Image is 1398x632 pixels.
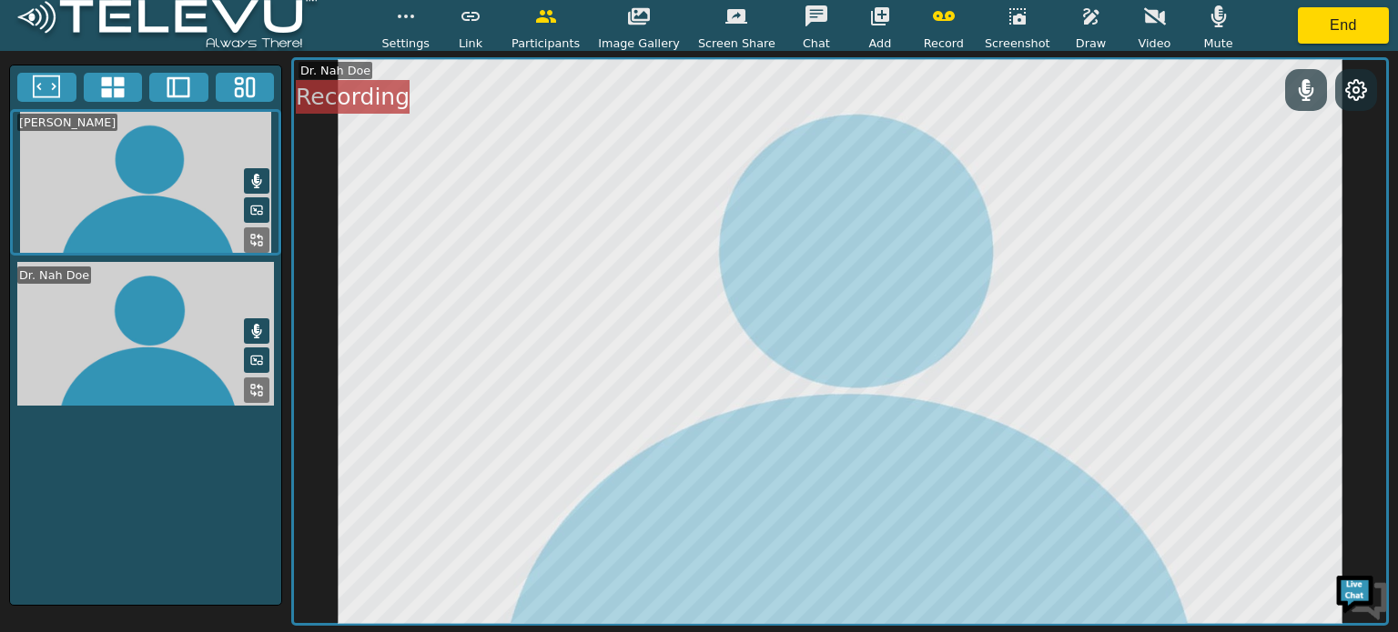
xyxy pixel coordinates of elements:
[17,114,117,131] div: [PERSON_NAME]
[459,35,482,52] span: Link
[244,227,269,253] button: Replace Feed
[9,431,347,495] textarea: Type your message and hit 'Enter'
[381,35,430,52] span: Settings
[299,9,342,53] div: Minimize live chat window
[244,168,269,194] button: Mute
[1203,35,1232,52] span: Mute
[244,377,269,403] button: Replace Feed
[1334,568,1389,623] img: Chat Widget
[698,35,775,52] span: Screen Share
[149,73,208,102] button: Two Window Medium
[296,80,410,115] div: Recording
[17,73,76,102] button: Fullscreen
[216,73,275,102] button: Three Window Medium
[244,318,269,344] button: Mute
[598,35,680,52] span: Image Gallery
[1139,35,1171,52] span: Video
[84,73,143,102] button: 4x4
[31,85,76,130] img: d_736959983_company_1615157101543_736959983
[869,35,892,52] span: Add
[1076,35,1106,52] span: Draw
[803,35,830,52] span: Chat
[106,196,251,380] span: We're online!
[299,62,372,79] div: Dr. Nah Doe
[924,35,964,52] span: Record
[17,266,91,284] div: Dr. Nah Doe
[985,35,1050,52] span: Screenshot
[244,347,269,373] button: Picture in Picture
[1298,7,1389,44] button: End
[95,95,306,119] div: Chat with us now
[244,197,269,223] button: Picture in Picture
[512,35,580,52] span: Participants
